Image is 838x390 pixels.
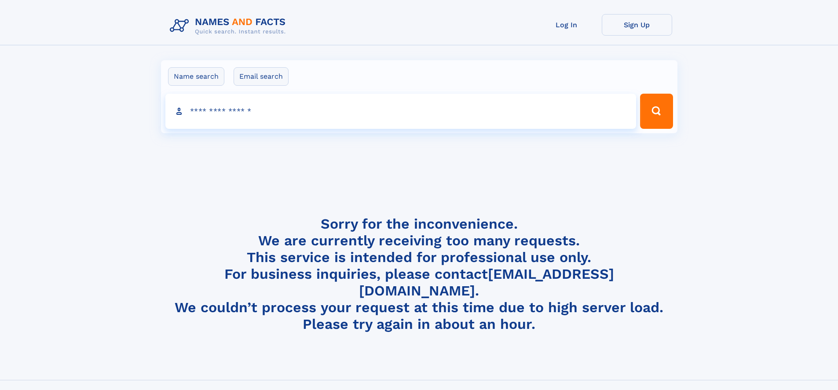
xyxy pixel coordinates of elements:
[640,94,673,129] button: Search Button
[234,67,289,86] label: Email search
[168,67,224,86] label: Name search
[166,215,672,333] h4: Sorry for the inconvenience. We are currently receiving too many requests. This service is intend...
[166,14,293,38] img: Logo Names and Facts
[602,14,672,36] a: Sign Up
[531,14,602,36] a: Log In
[359,266,614,299] a: [EMAIL_ADDRESS][DOMAIN_NAME]
[165,94,637,129] input: search input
